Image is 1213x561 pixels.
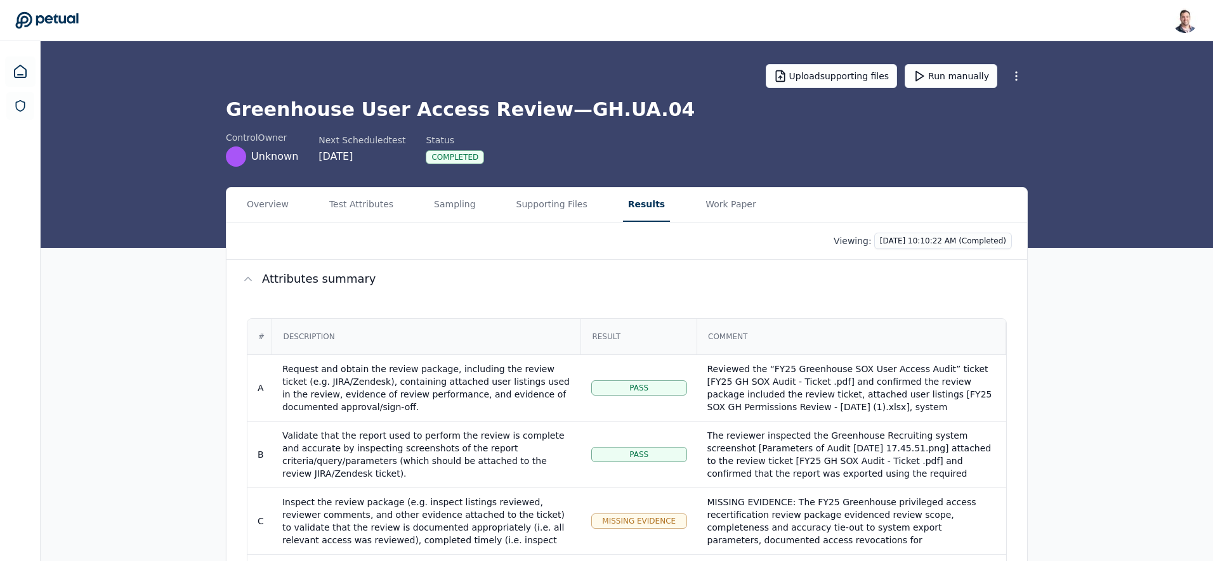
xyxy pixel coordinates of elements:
div: Description [273,319,580,354]
button: More Options [1005,65,1028,87]
div: control Owner [226,131,298,144]
span: Missing Evidence [602,516,676,526]
button: Attributes summary [226,260,1027,298]
a: SOC 1 Reports [6,92,34,120]
div: Result [582,319,696,354]
div: Request and obtain the review package, including the review ticket (e.g. JIRA/Zendesk), containin... [282,363,571,413]
button: Supporting Files [511,188,593,222]
span: Pass [629,449,648,460]
span: Unknown [251,149,298,164]
button: Run manually [905,64,997,88]
a: Dashboard [5,56,36,87]
button: Uploadsupporting files [766,64,898,88]
img: Snir Kodesh [1172,8,1198,33]
div: [DATE] [318,149,405,164]
button: Sampling [429,188,481,222]
td: B [247,421,272,487]
div: # [248,319,275,354]
h1: Greenhouse User Access Review — GH.UA.04 [226,98,1028,121]
div: Status [426,134,484,146]
button: Results [623,188,670,222]
p: Viewing: [834,235,872,247]
div: Completed [426,150,484,164]
td: A [247,354,272,421]
div: Reviewed the “FY25 Greenhouse SOX User Access Audit” ticket [FY25 GH SOX Audit - Ticket .pdf] and... [707,363,996,540]
span: Pass [629,383,648,393]
button: Test Attributes [324,188,398,222]
div: Validate that the report used to perform the review is complete and accurate by inspecting screen... [282,429,571,480]
a: Go to Dashboard [15,11,79,29]
div: Comment [698,319,1005,354]
button: Overview [242,188,294,222]
span: Attributes summary [262,270,376,288]
button: Work Paper [700,188,761,222]
td: C [247,487,272,554]
div: Next Scheduled test [318,134,405,146]
button: [DATE] 10:10:22 AM (Completed) [874,233,1012,249]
